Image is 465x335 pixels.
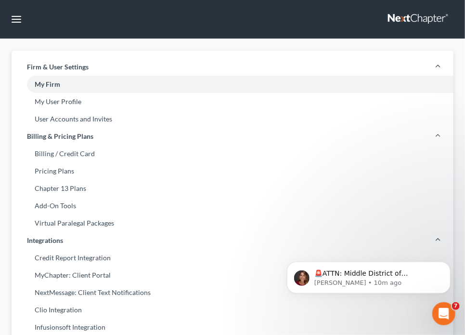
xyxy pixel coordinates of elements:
[12,284,453,301] a: NextMessage: Client Text Notifications
[12,232,453,249] a: Integrations
[12,267,453,284] a: MyChapter: Client Portal
[12,301,453,319] a: Clio Integration
[27,62,89,72] span: Firm & User Settings
[27,236,63,245] span: Integrations
[12,145,453,162] a: Billing / Credit Card
[12,128,453,145] a: Billing & Pricing Plans
[12,197,453,214] a: Add-On Tools
[12,249,453,267] a: Credit Report Integration
[432,302,455,325] iframe: Intercom live chat
[12,180,453,197] a: Chapter 13 Plans
[12,93,453,110] a: My User Profile
[27,132,93,141] span: Billing & Pricing Plans
[272,241,465,309] iframe: Intercom notifications message
[12,58,453,76] a: Firm & User Settings
[12,162,453,180] a: Pricing Plans
[452,302,460,310] span: 7
[12,76,453,93] a: My Firm
[12,214,453,232] a: Virtual Paralegal Packages
[12,110,453,128] a: User Accounts and Invites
